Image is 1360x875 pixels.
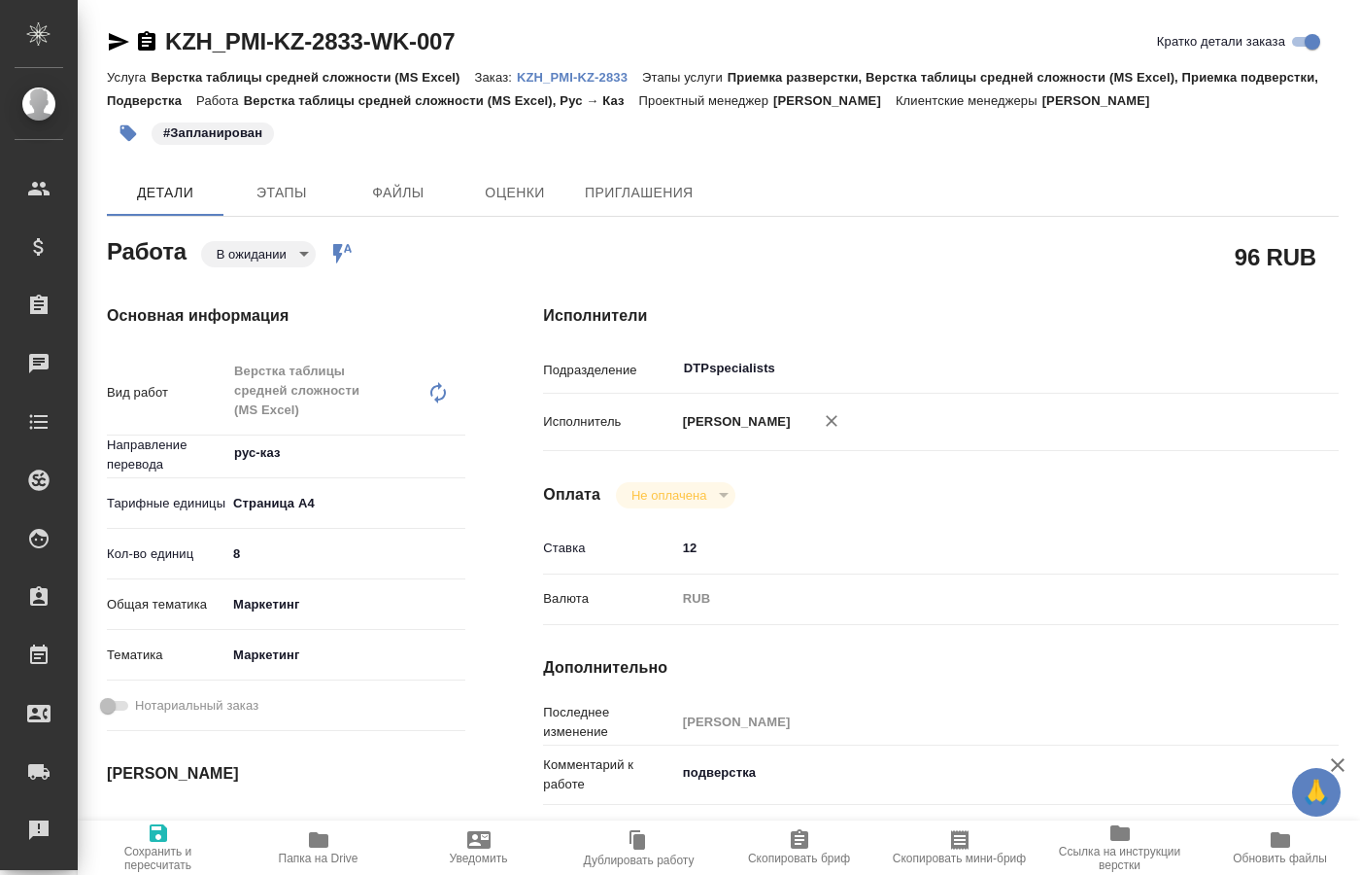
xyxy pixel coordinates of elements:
[135,696,258,716] span: Нотариальный заказ
[676,534,1273,562] input: ✎ Введи что-нибудь
[107,436,226,474] p: Направление перевода
[1235,240,1316,273] h2: 96 RUB
[226,487,465,520] div: Страница А4
[475,70,517,85] p: Заказ:
[107,232,187,267] h2: Работа
[455,451,459,455] button: Open
[211,246,292,262] button: В ожидании
[226,540,465,568] input: ✎ Введи что-нибудь
[151,70,474,85] p: Верстка таблицы средней сложности (MS Excel)
[226,639,465,672] div: Маркетинг
[238,821,398,875] button: Папка на Drive
[107,595,226,614] p: Общая тематика
[119,181,212,205] span: Детали
[196,93,244,108] p: Работа
[135,30,158,53] button: Скопировать ссылку
[107,817,226,836] p: Дата начала работ
[226,812,396,840] input: ✎ Введи что-нибудь
[226,588,465,621] div: Маркетинг
[543,656,1339,680] h4: Дополнительно
[107,304,465,328] h4: Основная информация
[107,646,226,665] p: Тематика
[543,361,675,380] p: Подразделение
[107,762,465,786] h4: [PERSON_NAME]
[896,93,1042,108] p: Клиентские менеджеры
[719,821,879,875] button: Скопировать бриф
[107,70,151,85] p: Услуга
[1039,821,1200,875] button: Ссылка на инструкции верстки
[1233,852,1327,865] span: Обновить файлы
[810,400,853,442] button: Удалить исполнителя
[1042,93,1165,108] p: [PERSON_NAME]
[543,483,600,507] h4: Оплата
[163,123,262,143] p: #Запланирован
[1262,367,1266,370] button: Open
[107,112,150,155] button: Добавить тэг
[585,181,694,205] span: Приглашения
[559,821,719,875] button: Дублировать работу
[773,93,896,108] p: [PERSON_NAME]
[107,544,226,564] p: Кол-во единиц
[107,30,130,53] button: Скопировать ссылку для ЯМессенджера
[543,755,675,794] p: Комментарий к работе
[201,241,316,267] div: В ожидании
[676,708,1273,736] input: Пустое поле
[1292,768,1341,817] button: 🙏
[517,68,642,85] a: KZH_PMI-KZ-2833
[107,383,226,402] p: Вид работ
[676,756,1273,789] textarea: подверстка
[584,854,695,867] span: Дублировать работу
[450,852,508,865] span: Уведомить
[676,582,1273,615] div: RUB
[543,304,1339,328] h4: Исполнители
[107,494,226,513] p: Тарифные единицы
[1051,845,1188,872] span: Ссылка на инструкции верстки
[748,852,850,865] span: Скопировать бриф
[235,181,328,205] span: Этапы
[879,821,1039,875] button: Скопировать мини-бриф
[78,821,238,875] button: Сохранить и пересчитать
[1157,32,1285,52] span: Кратко детали заказа
[543,703,675,742] p: Последнее изменение
[398,821,559,875] button: Уведомить
[893,852,1026,865] span: Скопировать мини-бриф
[150,123,276,140] span: Запланирован
[1300,772,1333,813] span: 🙏
[676,412,791,432] p: [PERSON_NAME]
[279,852,358,865] span: Папка на Drive
[244,93,639,108] p: Верстка таблицы средней сложности (MS Excel), Рус → Каз
[517,70,642,85] p: KZH_PMI-KZ-2833
[626,487,712,504] button: Не оплачена
[616,482,735,508] div: В ожидании
[89,845,226,872] span: Сохранить и пересчитать
[543,539,675,558] p: Ставка
[543,412,675,432] p: Исполнитель
[639,93,773,108] p: Проектный менеджер
[543,589,675,609] p: Валюта
[642,70,728,85] p: Этапы услуги
[352,181,445,205] span: Файлы
[1200,821,1360,875] button: Обновить файлы
[165,28,455,54] a: KZH_PMI-KZ-2833-WK-007
[468,181,561,205] span: Оценки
